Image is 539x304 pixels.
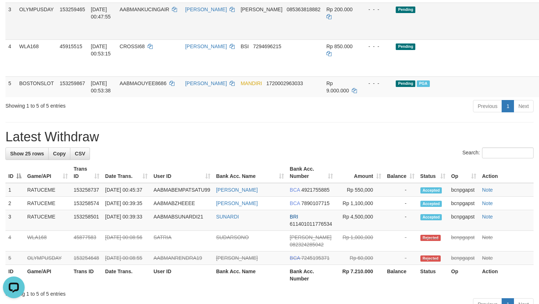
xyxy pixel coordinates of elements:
td: [DATE] 00:08:56 [102,231,151,251]
td: 153254648 [71,251,102,265]
td: bcnpgapst [448,210,479,231]
td: 153258574 [71,197,102,210]
span: [DATE] 00:53:38 [91,80,111,93]
a: Note [482,187,493,193]
a: Note [482,234,493,240]
span: PGA [417,80,429,87]
td: Rp 4,500,000 [336,210,384,231]
td: - [384,183,417,197]
th: Game/API: activate to sort column ascending [24,162,71,183]
span: CSV [75,151,85,157]
td: bcnpgapst [448,251,479,265]
th: Amount: activate to sort column ascending [336,162,384,183]
label: Search: [462,147,534,158]
th: Bank Acc. Number: activate to sort column ascending [287,162,336,183]
a: Note [482,214,493,220]
td: WLA168 [24,231,71,251]
td: AABMABEMPATSATU99 [151,183,213,197]
td: WLA168 [16,39,57,76]
td: AABMABSUNARDI21 [151,210,213,231]
a: Previous [473,100,502,112]
div: - - - [363,6,390,13]
a: [PERSON_NAME] [216,255,258,261]
td: 153258501 [71,210,102,231]
div: Showing 1 to 5 of 5 entries [5,287,534,297]
td: 5 [5,251,24,265]
td: Rp 60,000 [336,251,384,265]
th: Balance: activate to sort column ascending [384,162,417,183]
th: Bank Acc. Name: activate to sort column ascending [213,162,287,183]
td: SATRIA [151,231,213,251]
td: 5 [5,76,16,97]
span: Rp 9.000.000 [326,80,349,93]
a: [PERSON_NAME] [216,200,258,206]
span: MANDIRI [240,80,262,86]
input: Search: [482,147,534,158]
th: Game/API [24,265,71,286]
th: Bank Acc. Number [287,265,336,286]
td: - [384,251,417,265]
div: Showing 1 to 5 of 5 entries [5,99,219,109]
span: Accepted [420,214,442,220]
span: Accepted [420,187,442,193]
td: 1 [5,183,24,197]
span: Rejected [420,235,441,241]
a: SUNARDI [216,214,239,220]
td: OLYMPUSDAY [16,3,57,39]
a: [PERSON_NAME] [185,43,227,49]
td: Rp 1,000,000 [336,231,384,251]
span: 45915515 [59,43,82,49]
span: Copy 7890107715 to clipboard [301,200,330,206]
td: 3 [5,3,16,39]
th: Trans ID [71,265,102,286]
td: bcnpgapst [448,231,479,251]
a: Note [482,255,493,261]
td: 3 [5,210,24,231]
th: Trans ID: activate to sort column ascending [71,162,102,183]
span: BCA [290,200,300,206]
span: [PERSON_NAME] [290,234,332,240]
th: Op [448,265,479,286]
span: AABMAOUYEE8686 [120,80,166,86]
h1: Latest Withdraw [5,130,534,144]
td: AABMABZHEEEE [151,197,213,210]
span: Copy 085363818882 to clipboard [287,7,320,12]
span: Rp 200.000 [326,7,353,12]
span: Copy 7245195371 to clipboard [301,255,330,261]
th: Status: activate to sort column ascending [417,162,448,183]
div: - - - [363,80,390,87]
span: 153259465 [59,7,85,12]
a: Note [482,200,493,206]
span: Copy [53,151,66,157]
th: User ID [151,265,213,286]
th: Rp 7.210.000 [336,265,384,286]
th: Date Trans.: activate to sort column ascending [102,162,151,183]
a: 1 [502,100,514,112]
span: Copy 082324285042 to clipboard [290,242,324,247]
td: BOSTONSLOT [16,76,57,97]
span: Rp 850.000 [326,43,353,49]
a: [PERSON_NAME] [185,7,227,12]
td: 4 [5,39,16,76]
span: BSI [240,43,249,49]
span: Copy 4921755885 to clipboard [301,187,330,193]
span: Rejected [420,255,441,262]
span: Pending [396,43,415,50]
td: Rp 1,100,000 [336,197,384,210]
a: Show 25 rows [5,147,49,160]
span: Copy 7294696215 to clipboard [253,43,281,49]
a: Copy [48,147,70,160]
button: Open LiveChat chat widget [3,3,25,25]
td: AABMANRENDRA19 [151,251,213,265]
span: AABMANKUCINGAIR [120,7,169,12]
th: Status [417,265,448,286]
th: Bank Acc. Name [213,265,287,286]
a: Next [514,100,534,112]
th: Balance [384,265,417,286]
td: RATUCEME [24,210,71,231]
span: Copy 1720002963033 to clipboard [266,80,303,86]
th: Action [479,162,534,183]
td: - [384,210,417,231]
span: Show 25 rows [10,151,44,157]
span: BRI [290,214,298,220]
